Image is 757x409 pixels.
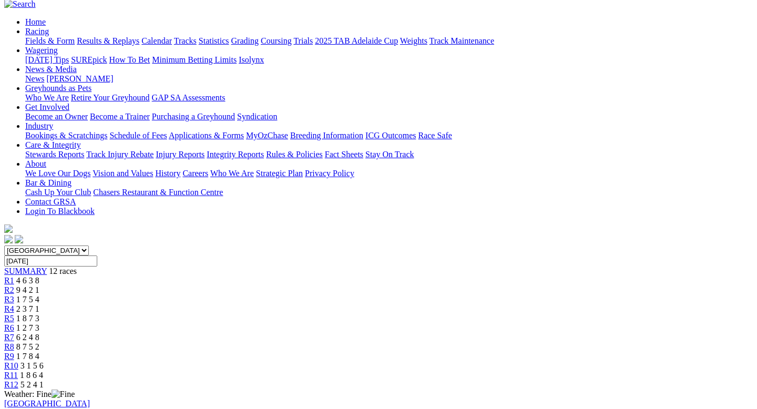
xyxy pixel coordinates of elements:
a: Minimum Betting Limits [152,55,237,64]
a: Greyhounds as Pets [25,84,91,93]
div: Racing [25,36,753,46]
a: Stewards Reports [25,150,84,159]
a: Bookings & Scratchings [25,131,107,140]
div: Wagering [25,55,753,65]
a: News & Media [25,65,77,74]
a: Track Injury Rebate [86,150,154,159]
div: Get Involved [25,112,753,121]
a: Syndication [237,112,277,121]
a: Trials [293,36,313,45]
a: Schedule of Fees [109,131,167,140]
a: Grading [231,36,259,45]
a: Race Safe [418,131,452,140]
img: facebook.svg [4,235,13,243]
a: Home [25,17,46,26]
a: Get Involved [25,103,69,111]
a: Industry [25,121,53,130]
a: Applications & Forms [169,131,244,140]
a: Rules & Policies [266,150,323,159]
a: [DATE] Tips [25,55,69,64]
a: We Love Our Dogs [25,169,90,178]
a: R9 [4,352,14,361]
a: R2 [4,285,14,294]
div: Greyhounds as Pets [25,93,753,103]
a: Statistics [199,36,229,45]
a: Stay On Track [365,150,414,159]
div: News & Media [25,74,753,84]
a: Bar & Dining [25,178,71,187]
a: ICG Outcomes [365,131,416,140]
div: Industry [25,131,753,140]
a: Purchasing a Greyhound [152,112,235,121]
a: Track Maintenance [429,36,494,45]
a: R3 [4,295,14,304]
a: Isolynx [239,55,264,64]
a: [GEOGRAPHIC_DATA] [4,399,90,408]
a: R4 [4,304,14,313]
a: Integrity Reports [207,150,264,159]
img: Fine [52,390,75,399]
span: 5 2 4 1 [21,380,44,389]
a: Wagering [25,46,58,55]
span: 9 4 2 1 [16,285,39,294]
a: SUREpick [71,55,107,64]
a: Tracks [174,36,197,45]
div: Care & Integrity [25,150,753,159]
a: R1 [4,276,14,285]
a: Calendar [141,36,172,45]
a: Contact GRSA [25,197,76,206]
a: R7 [4,333,14,342]
span: 1 8 6 4 [20,371,43,380]
a: History [155,169,180,178]
a: Privacy Policy [305,169,354,178]
span: 6 2 4 8 [16,333,39,342]
a: Injury Reports [156,150,204,159]
a: Become a Trainer [90,112,150,121]
a: SUMMARY [4,267,47,275]
img: logo-grsa-white.png [4,224,13,233]
a: Strategic Plan [256,169,303,178]
span: 1 7 5 4 [16,295,39,304]
a: R5 [4,314,14,323]
a: R8 [4,342,14,351]
a: R12 [4,380,18,389]
a: News [25,74,44,83]
div: About [25,169,753,178]
input: Select date [4,255,97,267]
span: Weather: Fine [4,390,75,398]
a: Retire Your Greyhound [71,93,150,102]
a: R6 [4,323,14,332]
a: MyOzChase [246,131,288,140]
a: [PERSON_NAME] [46,74,113,83]
div: Bar & Dining [25,188,753,197]
span: 1 2 7 3 [16,323,39,332]
a: Breeding Information [290,131,363,140]
a: Cash Up Your Club [25,188,91,197]
a: Racing [25,27,49,36]
a: R11 [4,371,18,380]
a: R10 [4,361,18,370]
a: Vision and Values [93,169,153,178]
span: 8 7 5 2 [16,342,39,351]
span: 3 1 5 6 [21,361,44,370]
span: 4 6 3 8 [16,276,39,285]
a: Who We Are [25,93,69,102]
img: twitter.svg [15,235,23,243]
a: 2025 TAB Adelaide Cup [315,36,398,45]
a: GAP SA Assessments [152,93,226,102]
a: Chasers Restaurant & Function Centre [93,188,223,197]
span: 2 3 7 1 [16,304,39,313]
a: Login To Blackbook [25,207,95,216]
a: How To Bet [109,55,150,64]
